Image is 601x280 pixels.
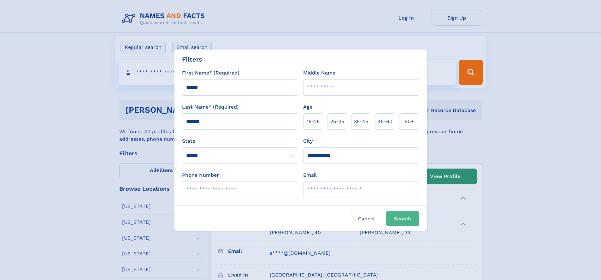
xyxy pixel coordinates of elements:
[354,118,368,125] span: 35‑45
[182,137,298,145] label: State
[182,55,202,64] div: Filters
[182,103,239,111] label: Last Name* (Required)
[404,118,414,125] span: 60+
[303,69,335,77] label: Middle Name
[303,103,312,111] label: Age
[303,137,313,145] label: City
[386,211,419,226] button: Search
[303,171,317,179] label: Email
[350,211,383,226] label: Cancel
[378,118,392,125] span: 45‑60
[182,69,239,77] label: First Name* (Required)
[307,118,320,125] span: 18‑25
[330,118,344,125] span: 25‑35
[182,171,219,179] label: Phone Number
